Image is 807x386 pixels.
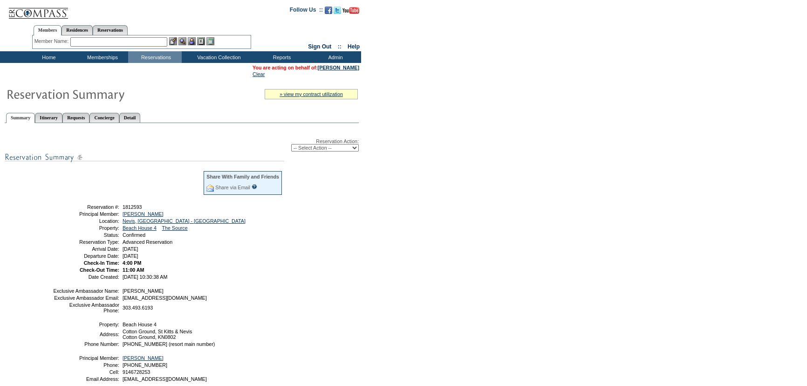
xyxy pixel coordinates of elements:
img: b_edit.gif [169,37,177,45]
span: :: [338,43,342,50]
a: Clear [253,71,265,77]
span: You are acting on behalf of: [253,65,359,70]
td: Location: [53,218,119,224]
div: Reservation Action: [5,138,359,152]
a: [PERSON_NAME] [123,355,164,361]
td: Admin [308,51,361,63]
span: Cotton Ground, St Kitts & Nevis Cotton Ground, KN0802 [123,329,192,340]
td: Exclusive Ambassador Phone: [53,302,119,313]
a: [PERSON_NAME] [123,211,164,217]
strong: Check-Out Time: [80,267,119,273]
td: Reservations [128,51,182,63]
a: [PERSON_NAME] [318,65,359,70]
span: [PHONE_NUMBER] [123,362,167,368]
a: Itinerary [35,113,62,123]
span: 4:00 PM [123,260,141,266]
img: Impersonate [188,37,196,45]
td: Address: [53,329,119,340]
td: Reservation Type: [53,239,119,245]
img: View [178,37,186,45]
td: Vacation Collection [182,51,254,63]
td: Exclusive Ambassador Email: [53,295,119,301]
span: Confirmed [123,232,145,238]
td: Phone Number: [53,341,119,347]
td: Follow Us :: [290,6,323,17]
td: Email Address: [53,376,119,382]
div: Share With Family and Friends [206,174,279,179]
a: Nevis, [GEOGRAPHIC_DATA] - [GEOGRAPHIC_DATA] [123,218,246,224]
img: Reservaton Summary [6,84,192,103]
td: Reservation #: [53,204,119,210]
td: Cell: [53,369,119,375]
a: Subscribe to our YouTube Channel [342,9,359,15]
img: Follow us on Twitter [334,7,341,14]
td: Phone: [53,362,119,368]
td: Departure Date: [53,253,119,259]
td: Property: [53,225,119,231]
td: Principal Member: [53,211,119,217]
img: subTtlResSummary.gif [5,152,284,163]
span: [EMAIL_ADDRESS][DOMAIN_NAME] [123,376,207,382]
td: Reports [254,51,308,63]
a: Reservations [93,25,128,35]
a: Beach House 4 [123,225,157,231]
span: Beach House 4 [123,322,157,327]
img: Subscribe to our YouTube Channel [342,7,359,14]
input: What is this? [252,184,257,189]
span: 11:00 AM [123,267,144,273]
a: Requests [62,113,89,123]
a: Sign Out [308,43,331,50]
a: Become our fan on Facebook [325,9,332,15]
img: Reservations [197,37,205,45]
a: Follow us on Twitter [334,9,341,15]
span: Advanced Reservation [123,239,172,245]
a: Members [34,25,62,35]
a: The Source [162,225,188,231]
span: [EMAIL_ADDRESS][DOMAIN_NAME] [123,295,207,301]
td: Status: [53,232,119,238]
a: Detail [119,113,141,123]
a: Residences [62,25,93,35]
a: Summary [6,113,35,123]
span: 1812593 [123,204,142,210]
td: Property: [53,322,119,327]
a: Share via Email [215,185,250,190]
td: Exclusive Ambassador Name: [53,288,119,294]
a: Concierge [89,113,119,123]
td: Principal Member: [53,355,119,361]
span: 9146728253 [123,369,150,375]
a: » view my contract utilization [280,91,343,97]
span: [PHONE_NUMBER] (resort main number) [123,341,215,347]
span: [PERSON_NAME] [123,288,164,294]
a: Help [348,43,360,50]
td: Arrival Date: [53,246,119,252]
span: [DATE] [123,246,138,252]
span: [DATE] [123,253,138,259]
td: Home [21,51,75,63]
div: Member Name: [34,37,70,45]
img: Become our fan on Facebook [325,7,332,14]
td: Memberships [75,51,128,63]
img: b_calculator.gif [206,37,214,45]
strong: Check-In Time: [84,260,119,266]
span: [DATE] 10:30:38 AM [123,274,167,280]
span: 303.493.6193 [123,305,153,310]
td: Date Created: [53,274,119,280]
